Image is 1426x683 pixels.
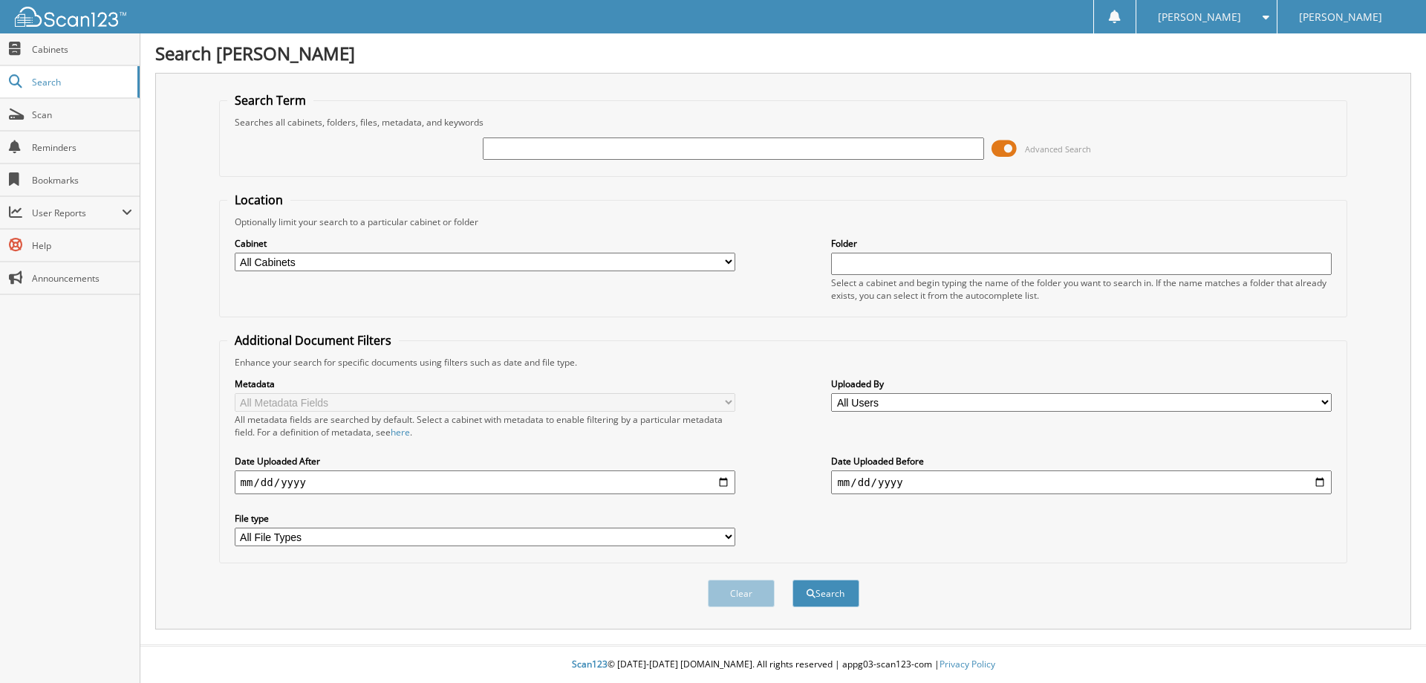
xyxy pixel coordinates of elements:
div: © [DATE]-[DATE] [DOMAIN_NAME]. All rights reserved | appg03-scan123-com | [140,647,1426,683]
label: Date Uploaded Before [831,455,1332,467]
input: start [235,470,735,494]
span: Scan123 [572,658,608,670]
label: Metadata [235,378,735,390]
span: [PERSON_NAME] [1158,13,1241,22]
input: end [831,470,1332,494]
span: Announcements [32,272,132,285]
div: Select a cabinet and begin typing the name of the folder you want to search in. If the name match... [831,276,1332,302]
div: Optionally limit your search to a particular cabinet or folder [227,216,1340,228]
label: File type [235,512,735,525]
span: Bookmarks [32,174,132,187]
iframe: Chat Widget [1352,612,1426,683]
legend: Location [227,192,290,208]
label: Folder [831,237,1332,250]
label: Cabinet [235,237,735,250]
a: Privacy Policy [940,658,995,670]
label: Date Uploaded After [235,455,735,467]
span: Help [32,239,132,252]
legend: Additional Document Filters [227,332,399,349]
span: [PERSON_NAME] [1299,13,1382,22]
div: Searches all cabinets, folders, files, metadata, and keywords [227,116,1340,129]
span: Scan [32,109,132,121]
h1: Search [PERSON_NAME] [155,41,1411,65]
legend: Search Term [227,92,313,109]
button: Clear [708,580,775,607]
span: Advanced Search [1025,143,1091,155]
img: scan123-logo-white.svg [15,7,126,27]
div: Enhance your search for specific documents using filters such as date and file type. [227,356,1340,369]
div: All metadata fields are searched by default. Select a cabinet with metadata to enable filtering b... [235,413,735,438]
span: User Reports [32,207,122,219]
button: Search [792,580,859,607]
span: Search [32,76,130,88]
span: Cabinets [32,43,132,56]
a: here [391,426,410,438]
label: Uploaded By [831,378,1332,390]
span: Reminders [32,141,132,154]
